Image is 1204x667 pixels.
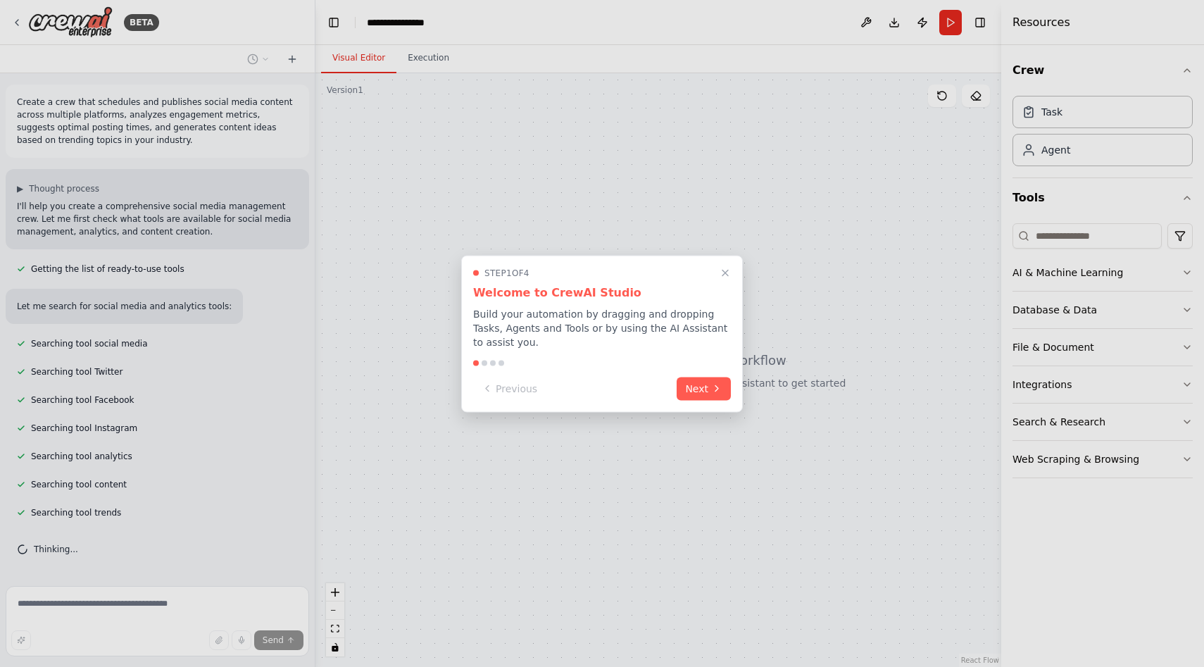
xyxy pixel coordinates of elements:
button: Close walkthrough [717,264,734,281]
p: Build your automation by dragging and dropping Tasks, Agents and Tools or by using the AI Assista... [473,306,731,349]
button: Hide left sidebar [324,13,344,32]
button: Previous [473,377,546,400]
button: Next [677,377,731,400]
h3: Welcome to CrewAI Studio [473,284,731,301]
span: Step 1 of 4 [484,267,529,278]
